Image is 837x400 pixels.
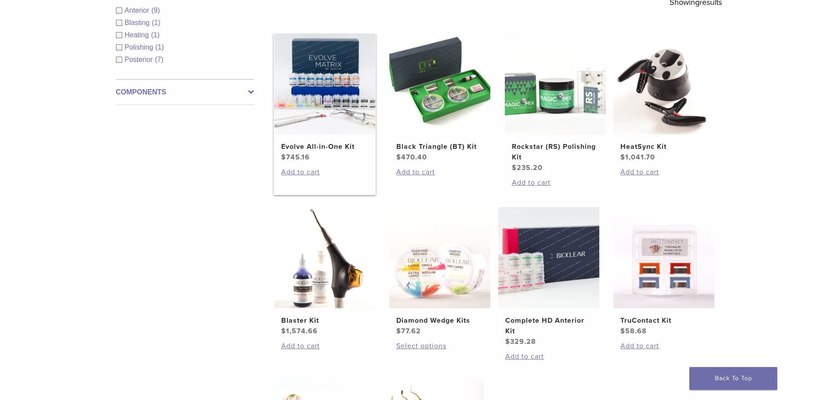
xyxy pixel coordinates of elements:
[396,153,401,162] span: $
[620,153,655,162] bdi: 1,041.70
[281,327,318,335] bdi: 1,574.66
[505,337,510,346] span: $
[281,153,286,162] span: $
[281,141,368,152] h2: Evolve All-in-One Kit
[689,367,777,390] a: Back To Top
[125,56,155,63] span: Posterior
[396,327,421,335] bdi: 77.62
[281,315,368,326] h2: Blaster Kit
[152,7,160,14] span: (9)
[613,33,715,162] a: HeatSync KitHeatSync Kit $1,041.70
[505,351,592,362] a: Add to cart: “Complete HD Anterior Kit”
[620,341,707,351] a: Add to cart: “TruContact Kit”
[505,315,592,336] h2: Complete HD Anterior Kit
[125,31,151,39] span: Heating
[281,341,368,351] a: Add to cart: “Blaster Kit”
[512,163,517,172] span: $
[620,167,707,177] a: Add to cart: “HeatSync Kit”
[620,327,625,335] span: $
[396,167,483,177] a: Add to cart: “Black Triangle (BT) Kit”
[274,33,376,162] a: Evolve All-in-One KitEvolve All-in-One Kit $745.16
[125,19,152,26] span: Blasting
[125,43,156,51] span: Polishing
[498,207,599,308] img: Complete HD Anterior Kit
[116,87,254,97] label: Components
[396,327,401,335] span: $
[281,153,310,162] bdi: 745.16
[396,315,483,326] h2: Diamond Wedge Kits
[613,33,714,134] img: HeatSync Kit
[274,207,376,336] a: Blaster KitBlaster Kit $1,574.66
[512,177,599,188] a: Add to cart: “Rockstar (RS) Polishing Kit”
[152,19,160,26] span: (1)
[620,153,625,162] span: $
[155,56,164,63] span: (7)
[505,337,536,346] bdi: 329.28
[512,141,599,162] h2: Rockstar (RS) Polishing Kit
[396,141,483,152] h2: Black Triangle (BT) Kit
[155,43,164,51] span: (1)
[281,167,368,177] a: Add to cart: “Evolve All-in-One Kit”
[620,141,707,152] h2: HeatSync Kit
[281,327,286,335] span: $
[620,315,707,326] h2: TruContact Kit
[613,207,715,336] a: TruContact KitTruContact Kit $58.68
[125,7,152,14] span: Anterior
[620,327,647,335] bdi: 58.68
[396,153,427,162] bdi: 470.40
[613,207,714,308] img: TruContact Kit
[396,341,483,351] a: Select options for “Diamond Wedge Kits”
[504,33,607,173] a: Rockstar (RS) Polishing KitRockstar (RS) Polishing Kit $235.20
[389,207,490,308] img: Diamond Wedge Kits
[274,207,375,308] img: Blaster Kit
[505,33,606,134] img: Rockstar (RS) Polishing Kit
[389,207,491,336] a: Diamond Wedge KitsDiamond Wedge Kits $77.62
[512,163,543,172] bdi: 235.20
[498,207,600,347] a: Complete HD Anterior KitComplete HD Anterior Kit $329.28
[389,33,490,134] img: Black Triangle (BT) Kit
[389,33,491,162] a: Black Triangle (BT) KitBlack Triangle (BT) Kit $470.40
[151,31,160,39] span: (1)
[274,33,375,134] img: Evolve All-in-One Kit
